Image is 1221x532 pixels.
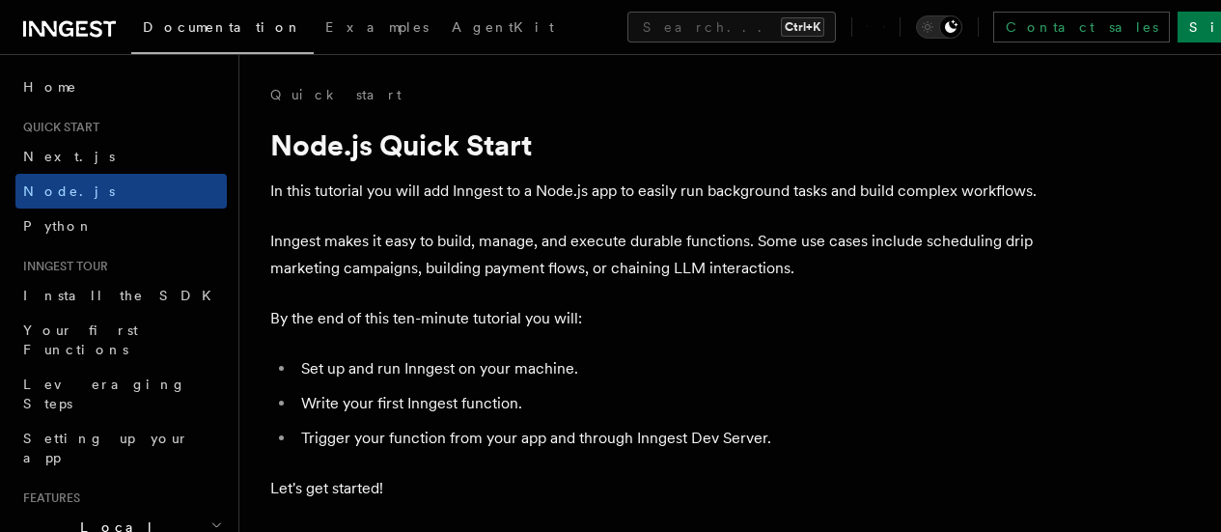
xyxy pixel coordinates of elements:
span: Examples [325,19,429,35]
span: Documentation [143,19,302,35]
a: Leveraging Steps [15,367,227,421]
p: In this tutorial you will add Inngest to a Node.js app to easily run background tasks and build c... [270,178,1042,205]
button: Search...Ctrl+K [627,12,836,42]
a: Next.js [15,139,227,174]
a: Documentation [131,6,314,54]
span: Node.js [23,183,115,199]
span: Inngest tour [15,259,108,274]
a: Node.js [15,174,227,209]
a: Your first Functions [15,313,227,367]
li: Trigger your function from your app and through Inngest Dev Server. [295,425,1042,452]
p: By the end of this ten-minute tutorial you will: [270,305,1042,332]
li: Set up and run Inngest on your machine. [295,355,1042,382]
h1: Node.js Quick Start [270,127,1042,162]
a: Home [15,70,227,104]
span: Install the SDK [23,288,223,303]
span: Leveraging Steps [23,377,186,411]
span: Python [23,218,94,234]
span: Features [15,490,80,506]
span: AgentKit [452,19,554,35]
button: Toggle dark mode [916,15,962,39]
span: Next.js [23,149,115,164]
a: Install the SDK [15,278,227,313]
span: Quick start [15,120,99,135]
span: Home [23,77,77,97]
li: Write your first Inngest function. [295,390,1042,417]
a: Setting up your app [15,421,227,475]
a: Quick start [270,85,402,104]
span: Your first Functions [23,322,138,357]
a: Contact sales [993,12,1170,42]
a: AgentKit [440,6,566,52]
p: Let's get started! [270,475,1042,502]
a: Python [15,209,227,243]
p: Inngest makes it easy to build, manage, and execute durable functions. Some use cases include sch... [270,228,1042,282]
span: Setting up your app [23,431,189,465]
kbd: Ctrl+K [781,17,824,37]
a: Examples [314,6,440,52]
